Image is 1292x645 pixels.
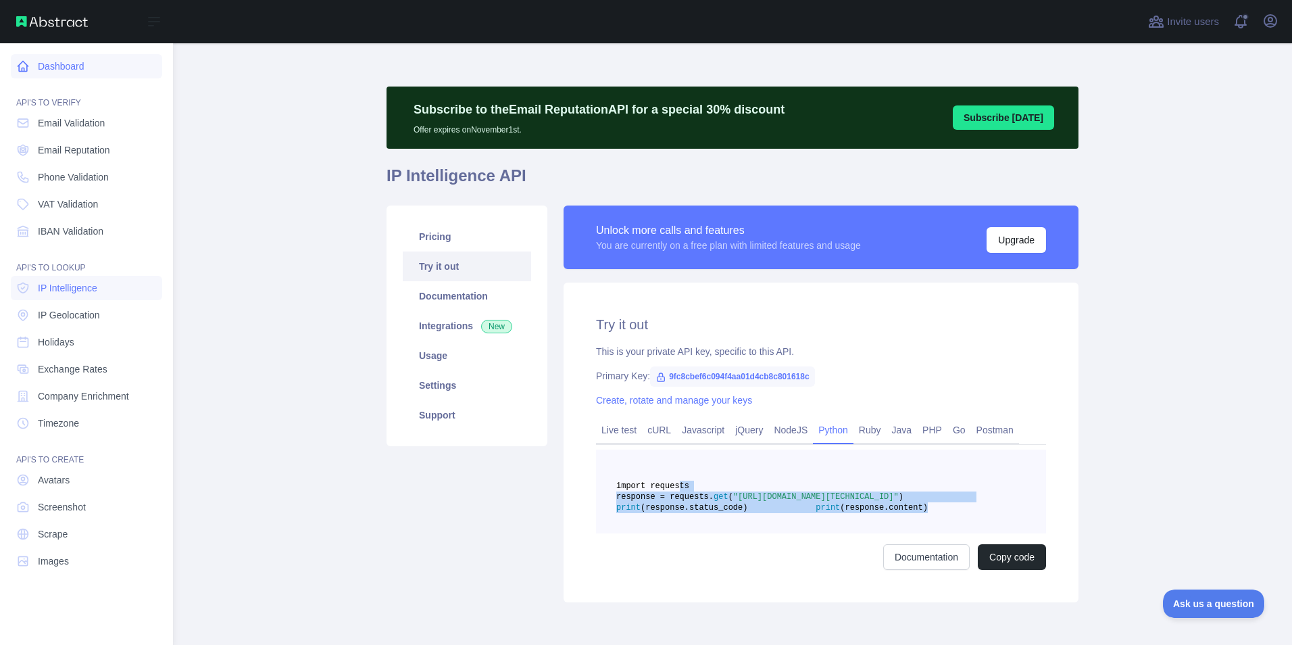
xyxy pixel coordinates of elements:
[641,503,747,512] span: (response.status_code)
[596,419,642,441] a: Live test
[917,419,947,441] a: PHP
[16,16,88,27] img: Abstract API
[38,527,68,541] span: Scrape
[650,366,815,387] span: 9fc8cbef6c094f4aa01d4cb8c801618c
[38,416,79,430] span: Timezone
[11,111,162,135] a: Email Validation
[11,522,162,546] a: Scrape
[38,389,129,403] span: Company Enrichment
[403,281,531,311] a: Documentation
[11,357,162,381] a: Exchange Rates
[38,308,100,322] span: IP Geolocation
[596,345,1046,358] div: This is your private API key, specific to this API.
[11,384,162,408] a: Company Enrichment
[596,395,752,406] a: Create, rotate and manage your keys
[1163,590,1265,618] iframe: Toggle Customer Support
[403,252,531,281] a: Try it out
[899,492,903,502] span: )
[11,138,162,162] a: Email Reputation
[813,419,853,441] a: Python
[38,116,105,130] span: Email Validation
[414,119,785,135] p: Offer expires on November 1st.
[947,419,971,441] a: Go
[11,54,162,78] a: Dashboard
[596,369,1046,383] div: Primary Key:
[1145,11,1222,32] button: Invite users
[38,473,70,487] span: Avatars
[11,165,162,189] a: Phone Validation
[403,371,531,400] a: Settings
[414,100,785,119] p: Subscribe to the Email Reputation API for a special 30 % discount
[11,549,162,573] a: Images
[38,554,69,568] span: Images
[853,419,887,441] a: Ruby
[387,165,1078,197] h1: IP Intelligence API
[403,400,531,430] a: Support
[1167,14,1219,30] span: Invite users
[403,311,531,341] a: Integrations New
[987,227,1046,253] button: Upgrade
[11,276,162,300] a: IP Intelligence
[714,492,728,502] span: get
[676,419,730,441] a: Javascript
[816,503,840,512] span: print
[616,481,689,491] span: import requests
[730,419,768,441] a: jQuery
[596,222,861,239] div: Unlock more calls and features
[768,419,813,441] a: NodeJS
[733,492,899,502] span: "[URL][DOMAIN_NAME][TECHNICAL_ID]"
[11,219,162,243] a: IBAN Validation
[971,419,1019,441] a: Postman
[887,419,918,441] a: Java
[11,411,162,435] a: Timezone
[11,468,162,492] a: Avatars
[481,320,512,333] span: New
[11,330,162,354] a: Holidays
[978,544,1046,570] button: Copy code
[953,105,1054,130] button: Subscribe [DATE]
[11,192,162,216] a: VAT Validation
[38,362,107,376] span: Exchange Rates
[596,315,1046,334] h2: Try it out
[642,419,676,441] a: cURL
[728,492,733,502] span: (
[616,503,641,512] span: print
[403,341,531,371] a: Usage
[38,335,74,349] span: Holidays
[38,170,109,184] span: Phone Validation
[11,438,162,465] div: API'S TO CREATE
[616,492,714,502] span: response = requests.
[38,281,97,295] span: IP Intelligence
[38,500,86,514] span: Screenshot
[38,143,110,157] span: Email Reputation
[403,222,531,252] a: Pricing
[11,81,162,108] div: API'S TO VERIFY
[596,239,861,252] div: You are currently on a free plan with limited features and usage
[38,197,98,211] span: VAT Validation
[38,224,103,238] span: IBAN Validation
[11,303,162,327] a: IP Geolocation
[11,495,162,519] a: Screenshot
[11,246,162,273] div: API'S TO LOOKUP
[883,544,970,570] a: Documentation
[840,503,928,512] span: (response.content)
